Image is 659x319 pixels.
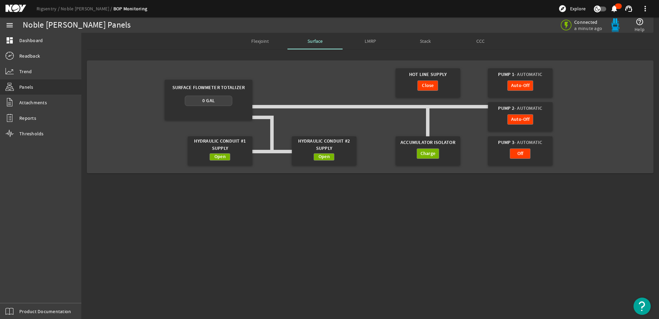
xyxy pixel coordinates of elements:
mat-icon: support_agent [625,4,633,13]
div: Hydraulic Conduit #1 Supply [191,136,249,153]
span: Close [422,82,434,89]
span: LMRP [365,39,376,43]
mat-icon: dashboard [6,36,14,45]
div: Accumulator Isolator [399,136,457,148]
mat-icon: help_outline [636,18,644,26]
span: Explore [570,5,586,12]
mat-icon: menu [6,21,14,29]
span: Trend [19,68,32,75]
span: Open [214,153,226,160]
span: Stack [420,39,431,43]
span: Gal [206,97,215,104]
div: Hydraulic Conduit #2 Supply [295,136,353,153]
span: 0 [202,97,205,104]
div: Hot Line Supply [399,68,457,80]
div: Pump 2 [491,102,549,114]
span: Product Documentation [19,308,71,315]
div: Surface Flowmeter Totalizer [169,80,248,96]
span: Surface [307,39,323,43]
mat-icon: explore [558,4,567,13]
span: Reports [19,115,36,122]
span: Attachments [19,99,47,106]
span: Readback [19,52,40,59]
span: - Automatic [514,139,543,146]
span: Dashboard [19,37,43,44]
span: Help [635,26,645,33]
span: Off [517,150,524,157]
button: more_vert [637,0,653,17]
span: Connected [574,19,604,25]
span: Panels [19,84,33,90]
mat-icon: notifications [610,4,618,13]
span: Auto-Off [511,116,529,123]
span: Flexjoint [251,39,269,43]
a: Rigsentry [37,6,61,12]
div: Pump 1 [491,68,549,80]
button: Open Resource Center [633,298,651,315]
span: - Automatic [514,71,543,78]
a: Noble [PERSON_NAME] [61,6,113,12]
div: Pump 3 [491,136,549,148]
span: Charge [420,150,436,157]
span: CCC [476,39,485,43]
img: Bluepod.svg [608,18,622,32]
a: BOP Monitoring [113,6,148,12]
span: Thresholds [19,130,44,137]
span: a minute ago [574,25,604,31]
div: Noble [PERSON_NAME] Panels [23,22,131,29]
button: Explore [556,3,588,14]
span: Auto-Off [511,82,529,89]
span: - Automatic [514,105,543,112]
span: Open [318,153,330,160]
